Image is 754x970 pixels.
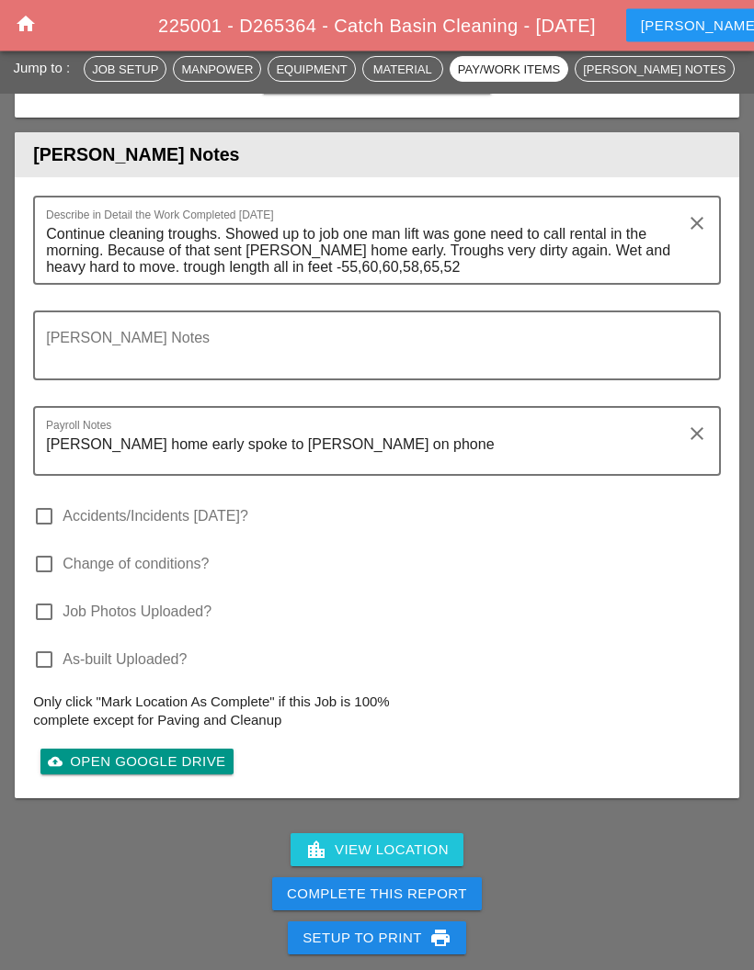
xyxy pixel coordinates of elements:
[15,13,37,35] i: home
[288,922,466,955] button: Setup to Print
[272,878,482,911] button: Complete This Report
[48,752,225,773] div: Open Google Drive
[92,61,158,79] div: Job Setup
[268,57,355,83] button: Equipment
[287,885,467,906] div: Complete This Report
[686,423,708,446] i: clear
[84,57,166,83] button: Job Setup
[46,431,693,475] textarea: Payroll Notes
[46,220,693,284] textarea: Describe in Detail the Work Completed Today
[33,694,401,729] p: Only click "Mark Location As Complete" if this Job is 100% complete except for Paving and Cleanup
[429,928,451,950] i: print
[15,133,739,178] header: [PERSON_NAME] Notes
[303,928,451,950] div: Setup to Print
[63,556,209,574] label: Change of conditions?
[458,61,560,79] div: Pay/Work Items
[686,213,708,235] i: clear
[305,840,449,862] div: View Location
[291,834,463,867] a: View Location
[13,60,77,75] span: Jump to :
[583,61,725,79] div: [PERSON_NAME] Notes
[276,61,347,79] div: Equipment
[181,61,253,79] div: Manpower
[63,603,211,622] label: Job Photos Uploaded?
[305,840,327,862] i: location_city
[63,651,187,670] label: As-built Uploaded?
[158,16,596,36] span: 225001 - D265364 - Catch Basin Cleaning - [DATE]
[48,755,63,770] i: cloud_upload
[575,57,734,83] button: [PERSON_NAME] Notes
[46,335,693,379] textarea: Foreman's Notes
[173,57,261,83] button: Manpower
[450,57,568,83] button: Pay/Work Items
[63,508,248,526] label: Accidents/Incidents [DATE]?
[40,750,233,775] a: Open Google Drive
[371,61,435,79] div: Material
[362,57,443,83] button: Material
